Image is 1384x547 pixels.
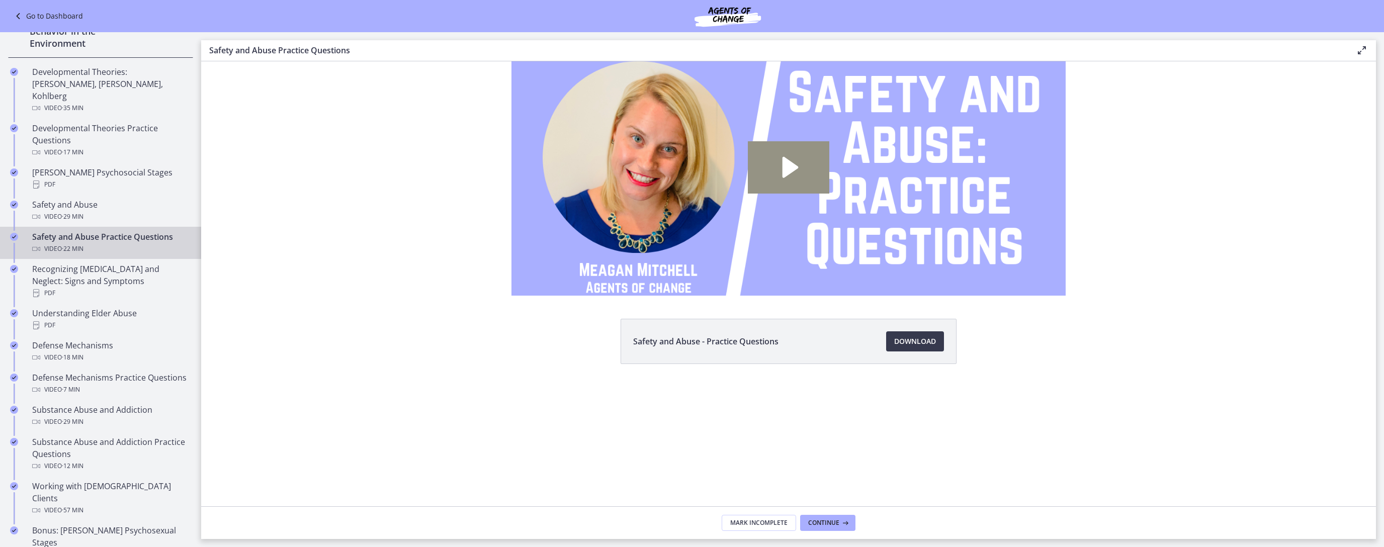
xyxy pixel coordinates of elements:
[800,515,855,531] button: Continue
[730,519,788,527] span: Mark Incomplete
[10,341,18,349] i: Completed
[32,243,189,255] div: Video
[10,233,18,241] i: Completed
[32,372,189,396] div: Defense Mechanisms Practice Questions
[32,480,189,516] div: Working with [DEMOGRAPHIC_DATA] Clients
[12,10,83,22] a: Go to Dashboard
[10,482,18,490] i: Completed
[32,404,189,428] div: Substance Abuse and Addiction
[886,331,944,351] a: Download
[10,374,18,382] i: Completed
[10,526,18,534] i: Completed
[547,80,628,132] button: Play Video: ctrtam1d06jc72h4rbsg.mp4
[10,201,18,209] i: Completed
[32,319,189,331] div: PDF
[10,309,18,317] i: Completed
[32,384,189,396] div: Video
[667,4,788,28] img: Agents of Change Social Work Test Prep
[201,61,1376,296] iframe: Video Lesson
[32,436,189,472] div: Substance Abuse and Addiction Practice Questions
[32,146,189,158] div: Video
[62,146,83,158] span: · 17 min
[32,263,189,299] div: Recognizing [MEDICAL_DATA] and Neglect: Signs and Symptoms
[32,231,189,255] div: Safety and Abuse Practice Questions
[32,178,189,191] div: PDF
[894,335,936,347] span: Download
[32,339,189,363] div: Defense Mechanisms
[62,243,83,255] span: · 22 min
[62,211,83,223] span: · 29 min
[32,460,189,472] div: Video
[10,406,18,414] i: Completed
[32,307,189,331] div: Understanding Elder Abuse
[62,351,83,363] span: · 18 min
[722,515,796,531] button: Mark Incomplete
[10,168,18,176] i: Completed
[32,416,189,428] div: Video
[209,44,1340,56] h3: Safety and Abuse Practice Questions
[32,66,189,114] div: Developmental Theories: [PERSON_NAME], [PERSON_NAME], Kohlberg
[10,68,18,76] i: Completed
[10,438,18,446] i: Completed
[32,102,189,114] div: Video
[62,504,83,516] span: · 57 min
[32,287,189,299] div: PDF
[32,211,189,223] div: Video
[32,166,189,191] div: [PERSON_NAME] Psychosocial Stages
[62,460,83,472] span: · 12 min
[10,265,18,273] i: Completed
[62,102,83,114] span: · 35 min
[32,351,189,363] div: Video
[32,199,189,223] div: Safety and Abuse
[62,416,83,428] span: · 29 min
[808,519,839,527] span: Continue
[10,124,18,132] i: Completed
[62,384,80,396] span: · 7 min
[633,335,778,347] span: Safety and Abuse - Practice Questions
[32,504,189,516] div: Video
[32,122,189,158] div: Developmental Theories Practice Questions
